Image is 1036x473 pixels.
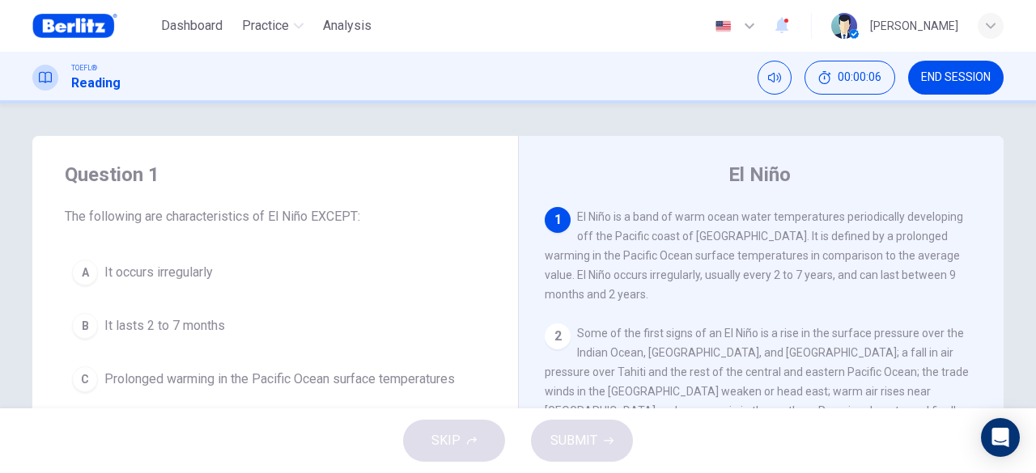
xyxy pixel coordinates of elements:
[236,11,310,40] button: Practice
[921,71,991,84] span: END SESSION
[831,13,857,39] img: Profile picture
[908,61,1004,95] button: END SESSION
[838,71,881,84] span: 00:00:06
[65,207,486,226] span: The following are characteristics of El Niño EXCEPT:
[71,62,97,74] span: TOEFL®
[32,10,155,42] a: Berlitz Brasil logo
[72,313,98,339] div: B
[728,162,791,188] h4: El Niño
[545,207,571,233] div: 1
[155,11,229,40] button: Dashboard
[758,61,792,95] div: Mute
[104,316,225,336] span: It lasts 2 to 7 months
[981,418,1020,457] div: Open Intercom Messenger
[161,16,223,36] span: Dashboard
[32,10,117,42] img: Berlitz Brasil logo
[545,210,963,301] span: El Niño is a band of warm ocean water temperatures periodically developing off the Pacific coast ...
[805,61,895,95] div: Hide
[72,366,98,392] div: C
[713,20,733,32] img: en
[805,61,895,95] button: 00:00:06
[870,16,958,36] div: [PERSON_NAME]
[72,260,98,285] div: A
[65,306,486,346] button: BIt lasts 2 to 7 months
[104,370,455,389] span: Prolonged warming in the Pacific Ocean surface temperatures
[545,323,571,349] div: 2
[65,162,486,188] h4: Question 1
[104,263,213,282] span: It occurs irregularly
[242,16,289,36] span: Practice
[323,16,372,36] span: Analysis
[71,74,121,93] h1: Reading
[65,359,486,399] button: CProlonged warming in the Pacific Ocean surface temperatures
[65,252,486,293] button: AIt occurs irregularly
[316,11,378,40] button: Analysis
